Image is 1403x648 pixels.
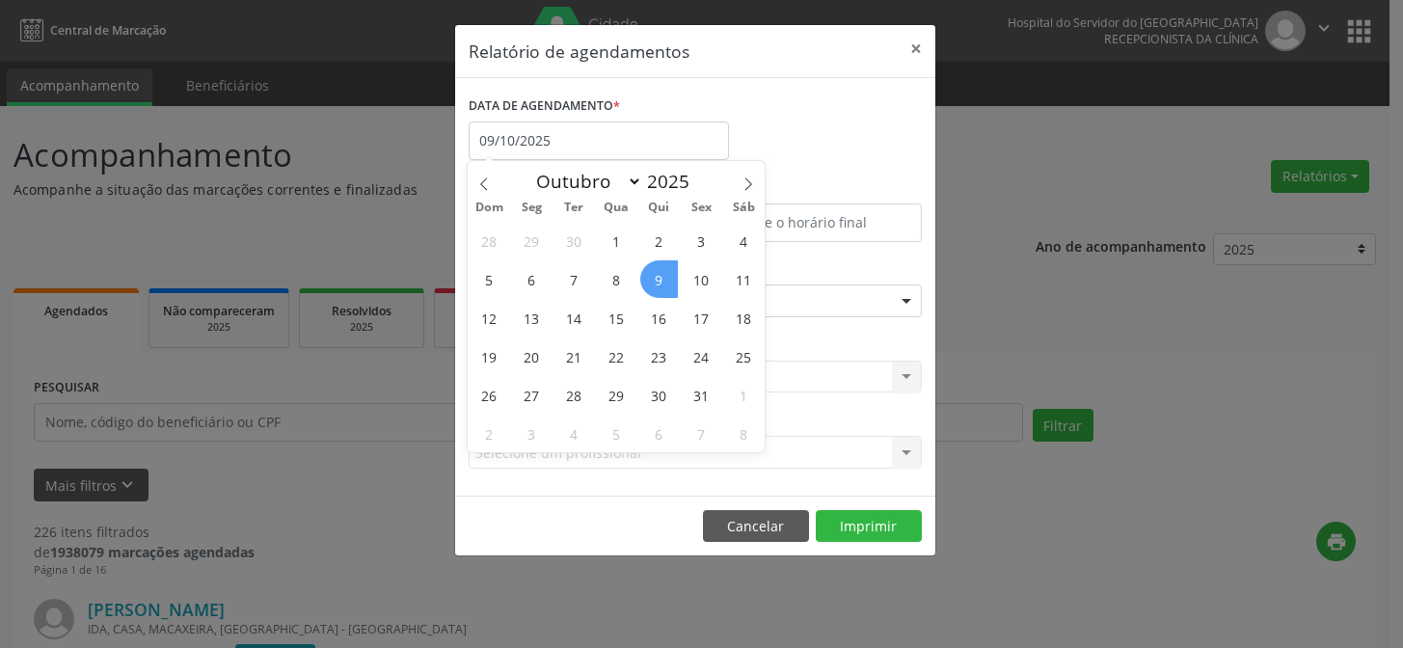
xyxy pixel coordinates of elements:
span: Outubro 9, 2025 [640,260,678,298]
span: Outubro 8, 2025 [598,260,635,298]
label: ATÉ [700,174,922,203]
span: Outubro 24, 2025 [682,337,719,375]
span: Qua [595,202,637,214]
span: Outubro 21, 2025 [555,337,593,375]
span: Outubro 17, 2025 [682,299,719,337]
span: Novembro 1, 2025 [724,376,762,414]
span: Outubro 3, 2025 [682,222,719,259]
span: Outubro 6, 2025 [513,260,551,298]
span: Outubro 22, 2025 [598,337,635,375]
span: Outubro 1, 2025 [598,222,635,259]
span: Outubro 23, 2025 [640,337,678,375]
span: Novembro 6, 2025 [640,415,678,452]
span: Outubro 30, 2025 [640,376,678,414]
span: Outubro 20, 2025 [513,337,551,375]
input: Selecione o horário final [700,203,922,242]
span: Outubro 16, 2025 [640,299,678,337]
span: Sex [680,202,722,214]
span: Setembro 30, 2025 [555,222,593,259]
span: Seg [510,202,553,214]
button: Imprimir [816,510,922,543]
label: DATA DE AGENDAMENTO [469,92,620,121]
span: Outubro 18, 2025 [724,299,762,337]
input: Year [642,169,706,194]
span: Novembro 4, 2025 [555,415,593,452]
span: Outubro 19, 2025 [471,337,508,375]
span: Novembro 7, 2025 [682,415,719,452]
span: Setembro 28, 2025 [471,222,508,259]
span: Sáb [722,202,765,214]
select: Month [526,168,642,195]
button: Cancelar [703,510,809,543]
span: Outubro 13, 2025 [513,299,551,337]
input: Selecione uma data ou intervalo [469,121,729,160]
span: Dom [468,202,510,214]
span: Qui [637,202,680,214]
span: Setembro 29, 2025 [513,222,551,259]
h5: Relatório de agendamentos [469,39,689,64]
span: Outubro 29, 2025 [598,376,635,414]
span: Outubro 25, 2025 [724,337,762,375]
button: Close [897,25,935,72]
span: Novembro 8, 2025 [724,415,762,452]
span: Ter [553,202,595,214]
span: Novembro 3, 2025 [513,415,551,452]
span: Outubro 28, 2025 [555,376,593,414]
span: Novembro 2, 2025 [471,415,508,452]
span: Outubro 5, 2025 [471,260,508,298]
span: Outubro 14, 2025 [555,299,593,337]
span: Outubro 27, 2025 [513,376,551,414]
span: Outubro 31, 2025 [682,376,719,414]
span: Novembro 5, 2025 [598,415,635,452]
span: Outubro 26, 2025 [471,376,508,414]
span: Outubro 11, 2025 [724,260,762,298]
span: Outubro 15, 2025 [598,299,635,337]
span: Outubro 10, 2025 [682,260,719,298]
span: Outubro 2, 2025 [640,222,678,259]
span: Outubro 4, 2025 [724,222,762,259]
span: Outubro 7, 2025 [555,260,593,298]
span: Outubro 12, 2025 [471,299,508,337]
